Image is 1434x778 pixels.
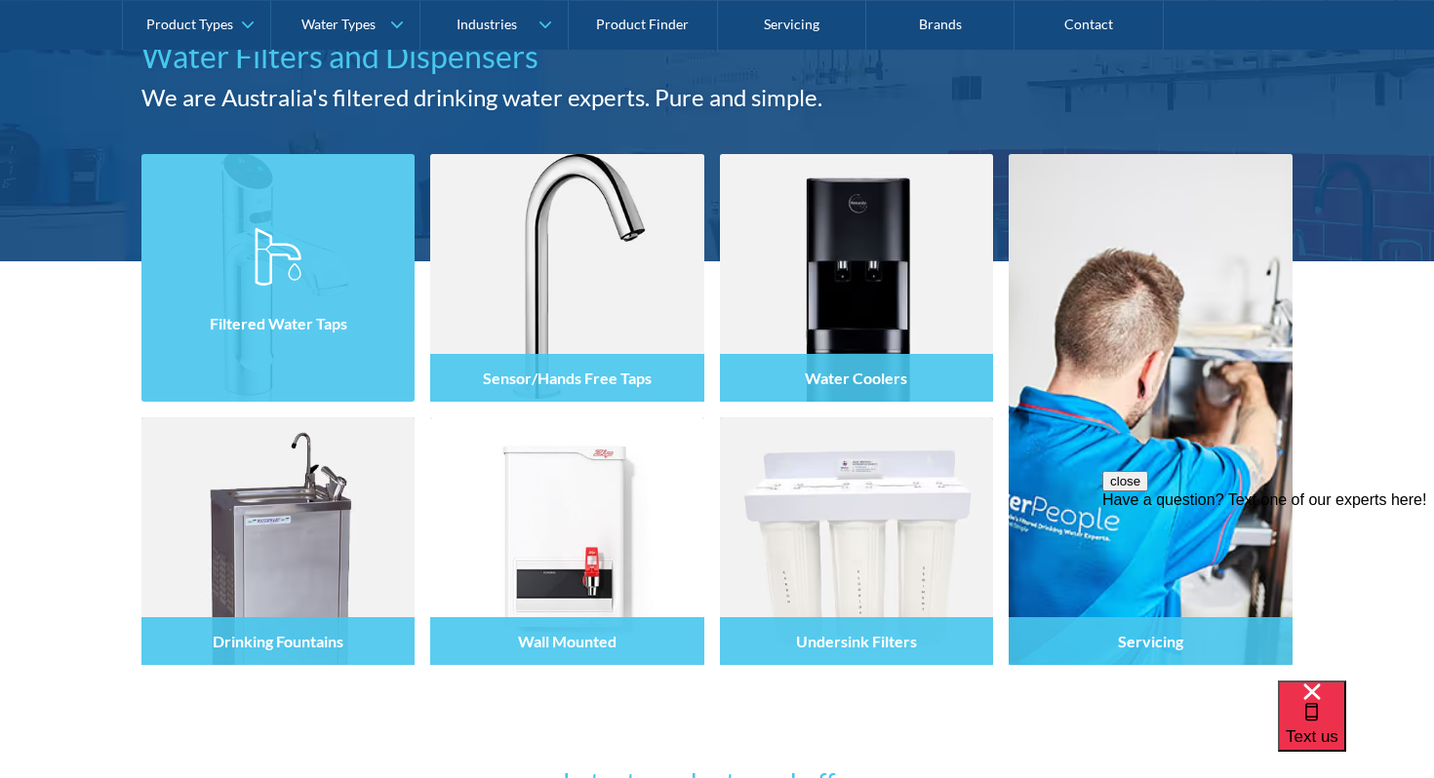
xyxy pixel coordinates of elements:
img: Filtered Water Taps [141,154,415,402]
a: Servicing [1009,154,1293,665]
img: Water Coolers [720,154,993,402]
div: Product Types [146,16,233,32]
img: Sensor/Hands Free Taps [430,154,703,402]
div: Water Types [301,16,376,32]
h4: Undersink Filters [796,632,917,650]
img: Drinking Fountains [141,417,415,665]
h4: Wall Mounted [518,632,617,650]
h4: Sensor/Hands Free Taps [483,369,652,387]
div: Industries [457,16,517,32]
img: Undersink Filters [720,417,993,665]
img: Wall Mounted [430,417,703,665]
h4: Filtered Water Taps [210,314,347,332]
iframe: podium webchat widget prompt [1102,471,1434,705]
h4: Water Coolers [805,369,907,387]
h4: Drinking Fountains [213,632,343,650]
iframe: podium webchat widget bubble [1278,681,1434,778]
